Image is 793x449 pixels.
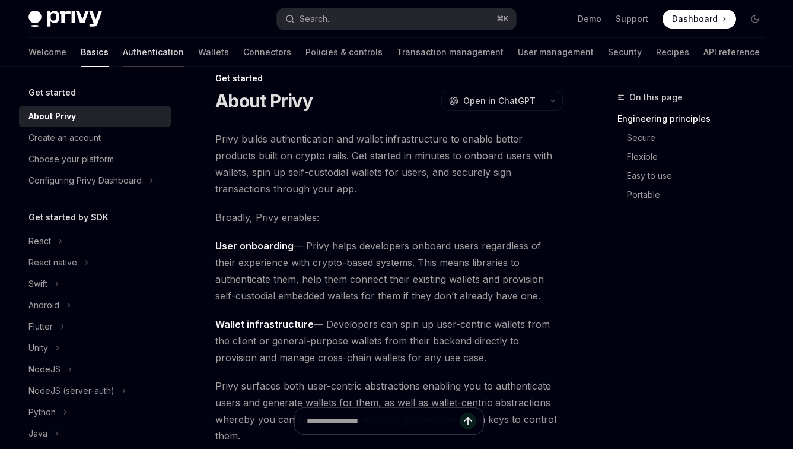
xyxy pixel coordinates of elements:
button: Search...⌘K [277,8,516,30]
div: Get started [215,72,563,84]
a: API reference [703,38,760,67]
div: About Privy [28,109,76,124]
div: Unity [28,341,48,355]
span: Privy surfaces both user-centric abstractions enabling you to authenticate users and generate wal... [215,378,563,444]
a: Transaction management [397,38,504,67]
div: Flutter [28,320,53,334]
strong: Wallet infrastructure [215,318,314,330]
a: Demo [578,13,601,25]
button: Toggle dark mode [746,10,765,29]
strong: User onboarding [215,240,294,252]
div: React [28,234,51,248]
span: ⌘ K [496,14,509,24]
div: Choose your platform [28,152,114,166]
a: Portable [627,185,774,204]
img: dark logo [28,11,102,27]
button: Open in ChatGPT [441,91,543,111]
div: Python [28,405,56,419]
h5: Get started [28,86,76,100]
a: Authentication [123,38,184,67]
a: Connectors [243,38,291,67]
a: Policies & controls [305,38,383,67]
div: Create an account [28,131,101,145]
h1: About Privy [215,90,313,112]
a: Easy to use [627,166,774,185]
a: Wallets [198,38,229,67]
span: Privy builds authentication and wallet infrastructure to enable better products built on crypto r... [215,131,563,197]
a: Create an account [19,127,171,148]
div: React native [28,255,77,270]
div: NodeJS (server-auth) [28,384,114,398]
div: Configuring Privy Dashboard [28,173,142,188]
a: Support [616,13,648,25]
span: On this page [629,90,683,105]
a: Basics [81,38,109,67]
a: Dashboard [663,10,736,29]
a: Security [608,38,642,67]
div: NodeJS [28,362,60,377]
div: Swift [28,277,47,291]
span: Open in ChatGPT [463,95,536,107]
div: Android [28,298,59,312]
a: Secure [627,128,774,147]
a: Choose your platform [19,148,171,170]
a: Engineering principles [617,109,774,128]
span: Dashboard [672,13,718,25]
a: Recipes [656,38,689,67]
a: Flexible [627,147,774,166]
h5: Get started by SDK [28,210,109,224]
a: Welcome [28,38,66,67]
div: Search... [300,12,333,26]
span: — Privy helps developers onboard users regardless of their experience with crypto-based systems. ... [215,238,563,304]
span: Broadly, Privy enables: [215,209,563,226]
button: Send message [460,413,476,429]
span: — Developers can spin up user-centric wallets from the client or general-purpose wallets from the... [215,316,563,366]
div: Java [28,426,47,441]
a: User management [518,38,594,67]
a: About Privy [19,106,171,127]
